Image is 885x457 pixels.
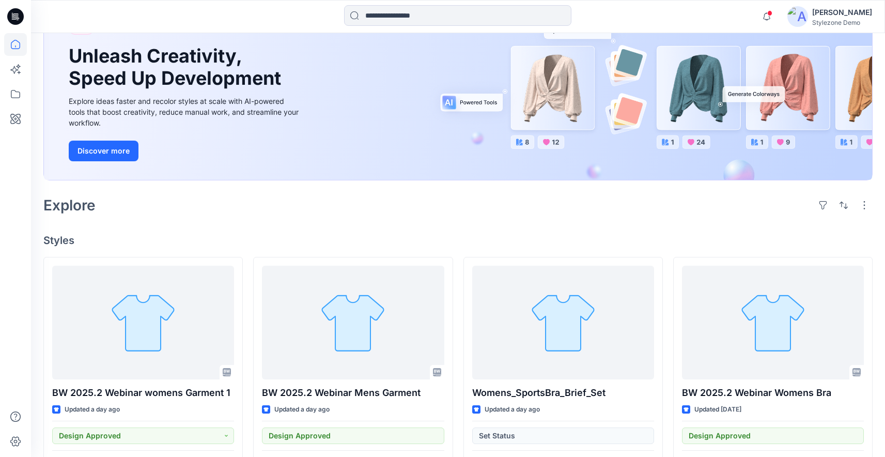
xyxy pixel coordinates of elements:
p: BW 2025.2 Webinar womens Garment 1 [52,386,234,400]
h1: Unleash Creativity, Speed Up Development [69,45,286,89]
h4: Styles [43,234,873,247]
h2: Explore [43,197,96,214]
div: Stylezone Demo [812,19,872,26]
button: Discover more [69,141,138,161]
a: Discover more [69,141,301,161]
a: BW 2025.2 Webinar Mens Garment [262,266,444,379]
p: Womens_SportsBra_Brief_Set [472,386,654,400]
p: Updated [DATE] [694,404,741,415]
p: BW 2025.2 Webinar Mens Garment [262,386,444,400]
a: Womens_SportsBra_Brief_Set [472,266,654,379]
p: Updated a day ago [65,404,120,415]
div: [PERSON_NAME] [812,6,872,19]
p: Updated a day ago [485,404,540,415]
img: avatar [787,6,808,27]
p: BW 2025.2 Webinar Womens Bra [682,386,864,400]
a: BW 2025.2 Webinar Womens Bra [682,266,864,379]
a: BW 2025.2 Webinar womens Garment 1 [52,266,234,379]
div: Explore ideas faster and recolor styles at scale with AI-powered tools that boost creativity, red... [69,96,301,128]
p: Updated a day ago [274,404,330,415]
